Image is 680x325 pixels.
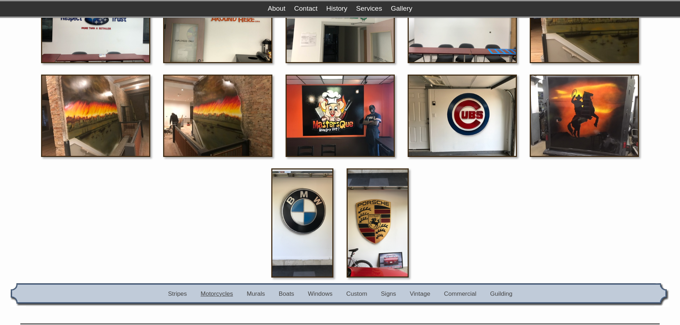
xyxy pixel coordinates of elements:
a: Gallery [391,5,412,12]
a: History [326,5,347,12]
img: IMG_1342.JPG [408,75,517,157]
a: About [268,5,286,12]
a: Motorcycles [201,290,233,297]
a: Stripes [168,290,187,297]
img: gal_nav_left.gif [11,283,26,307]
a: Vintage [410,290,430,297]
a: Signs [381,290,396,297]
a: Murals [247,290,265,297]
img: IMG_1902.JPG [163,75,272,157]
a: Contact [294,5,317,12]
img: IMG_2172.PNG [347,168,409,278]
img: IMG_1906.JPG [41,75,150,157]
a: Guilding [490,290,512,297]
img: z-best.JPG [530,75,639,157]
a: Commercial [444,290,477,297]
img: IMG_1624.JPG [286,75,395,157]
img: IMG_2174.PNG [271,168,334,278]
a: Custom [346,290,367,297]
a: Windows [308,290,333,297]
a: Boats [279,290,294,297]
img: gal_nav_right.gif [654,283,669,307]
a: Services [356,5,382,12]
